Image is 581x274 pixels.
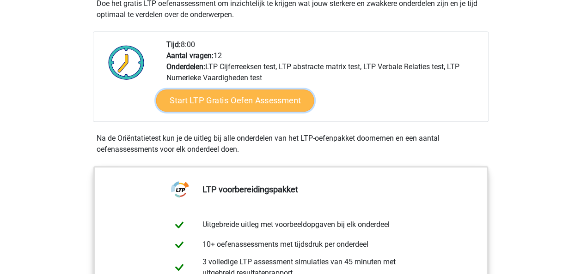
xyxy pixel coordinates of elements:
[156,89,314,112] a: Start LTP Gratis Oefen Assessment
[93,133,489,155] div: Na de Oriëntatietest kun je de uitleg bij alle onderdelen van het LTP-oefenpakket doornemen en ee...
[159,39,488,121] div: 8:00 12 LTP Cijferreeksen test, LTP abstracte matrix test, LTP Verbale Relaties test, LTP Numerie...
[166,40,181,49] b: Tijd:
[103,39,150,85] img: Klok
[166,51,214,60] b: Aantal vragen:
[166,62,205,71] b: Onderdelen:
